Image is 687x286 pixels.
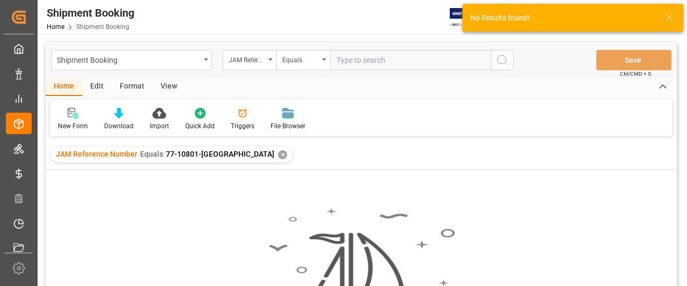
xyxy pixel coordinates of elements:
[282,53,319,65] div: Equals
[47,5,134,21] div: Shipment Booking
[152,78,185,96] div: View
[450,8,487,27] img: Exertis%20JAM%20-%20Email%20Logo.jpg_1722504956.jpg
[46,78,82,96] div: Home
[104,121,134,131] div: Download
[140,150,163,158] span: Equals
[56,150,137,158] span: JAM Reference Number
[231,121,254,131] div: Triggers
[82,78,112,96] div: Edit
[596,50,671,70] button: Save
[276,50,330,70] button: open menu
[185,121,215,131] div: Quick Add
[112,78,152,96] div: Format
[58,121,88,131] div: New Form
[470,12,655,24] div: No Results found!
[278,150,287,159] div: ✕
[229,53,265,65] div: JAM Reference Number
[620,70,651,78] span: Ctrl/CMD + S
[271,121,305,131] div: File Browser
[330,50,491,70] input: Type to search
[223,50,276,70] button: open menu
[166,150,274,158] span: 77-10801-[GEOGRAPHIC_DATA]
[150,121,169,131] div: Import
[47,23,64,31] a: Home
[491,50,514,70] button: search button
[57,53,200,66] div: Shipment Booking
[51,50,212,70] button: open menu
